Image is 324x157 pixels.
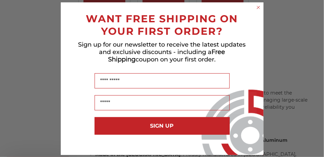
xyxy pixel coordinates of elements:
[95,95,230,110] input: Email
[78,41,246,63] span: Sign up for our newsletter to receive the latest updates and exclusive discounts - including a co...
[95,117,230,135] button: SIGN UP
[108,48,225,63] span: Free Shipping
[86,12,238,37] span: WANT FREE SHIPPING ON YOUR FIRST ORDER?
[255,4,262,11] button: Close dialog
